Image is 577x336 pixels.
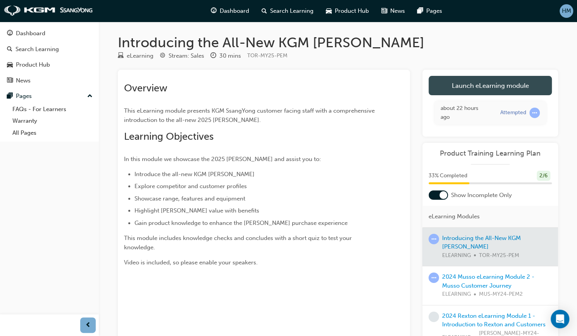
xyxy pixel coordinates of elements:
[134,195,245,202] span: Showcase range, features and equipment
[124,107,376,123] span: This eLearning module presents KGM SsangYong customer facing staff with a comprehensive introduct...
[134,183,247,190] span: Explore competitor and customer profiles
[7,46,12,53] span: search-icon
[7,62,13,69] span: car-icon
[560,4,573,18] button: HM
[169,51,204,60] div: Stream: Sales
[255,3,320,19] a: search-iconSearch Learning
[429,171,467,180] span: 33 % Completed
[429,234,439,244] span: learningRecordVerb_ATTEMPT-icon
[442,312,546,328] a: 2024 Rexton eLearning Module 1 - Introduction to Rexton and Customers
[429,312,439,322] span: learningRecordVerb_NONE-icon
[124,259,258,266] span: Video is included, so please enable your speakers.
[134,171,255,178] span: Introduce the all-new KGM [PERSON_NAME]
[411,3,448,19] a: pages-iconPages
[16,45,59,54] div: Search Learning
[529,108,540,118] span: learningRecordVerb_ATTEMPT-icon
[205,3,255,19] a: guage-iconDashboard
[210,53,216,60] span: clock-icon
[326,6,332,16] span: car-icon
[479,290,523,299] span: MUS-MY24-PEM2
[7,77,13,84] span: news-icon
[3,42,96,57] a: Search Learning
[127,51,153,60] div: eLearning
[9,115,96,127] a: Warranty
[16,29,45,38] div: Dashboard
[562,7,571,15] span: HM
[3,74,96,88] a: News
[124,156,321,163] span: In this module we showcase the 2025 [PERSON_NAME] and assist you to:
[7,93,13,100] span: pages-icon
[441,104,489,122] div: Thu Sep 25 2025 10:52:55 GMT+0930 (Australian Central Standard Time)
[160,51,204,61] div: Stream
[219,51,241,60] div: 30 mins
[270,7,313,15] span: Search Learning
[220,7,249,15] span: Dashboard
[320,3,375,19] a: car-iconProduct Hub
[3,58,96,72] a: Product Hub
[210,51,241,61] div: Duration
[381,6,387,16] span: news-icon
[551,310,569,328] div: Open Intercom Messenger
[417,6,423,16] span: pages-icon
[16,92,32,101] div: Pages
[500,109,526,117] div: Attempted
[442,273,534,289] a: 2024 Musso eLearning Module 2 - Musso Customer Journey
[124,82,167,94] span: Overview
[87,91,93,101] span: up-icon
[429,76,552,95] a: Launch eLearning module
[390,7,405,15] span: News
[375,3,411,19] a: news-iconNews
[451,191,512,200] span: Show Incomplete Only
[9,103,96,115] a: FAQs - For Learners
[247,52,288,59] span: Learning resource code
[3,26,96,41] a: Dashboard
[118,34,558,51] h1: Introducing the All-New KGM [PERSON_NAME]
[124,235,353,251] span: This module includes knowledge checks and concludes with a short quiz to test your knowledge.
[442,290,471,299] span: ELEARNING
[9,127,96,139] a: All Pages
[134,219,348,226] span: Gain product knowledge to enhance the [PERSON_NAME] purchase experience
[124,130,214,142] span: Learning Objectives
[211,6,217,16] span: guage-icon
[7,30,13,37] span: guage-icon
[85,321,91,330] span: prev-icon
[429,149,552,158] a: Product Training Learning Plan
[262,6,267,16] span: search-icon
[3,89,96,103] button: Pages
[160,53,165,60] span: target-icon
[134,207,259,214] span: Highlight [PERSON_NAME] value with benefits
[4,5,93,16] img: kgm
[16,60,50,69] div: Product Hub
[118,51,153,61] div: Type
[3,25,96,89] button: DashboardSearch LearningProduct HubNews
[118,53,124,60] span: learningResourceType_ELEARNING-icon
[429,212,480,221] span: eLearning Modules
[537,171,550,181] div: 2 / 6
[429,273,439,283] span: learningRecordVerb_ATTEMPT-icon
[16,76,31,85] div: News
[335,7,369,15] span: Product Hub
[426,7,442,15] span: Pages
